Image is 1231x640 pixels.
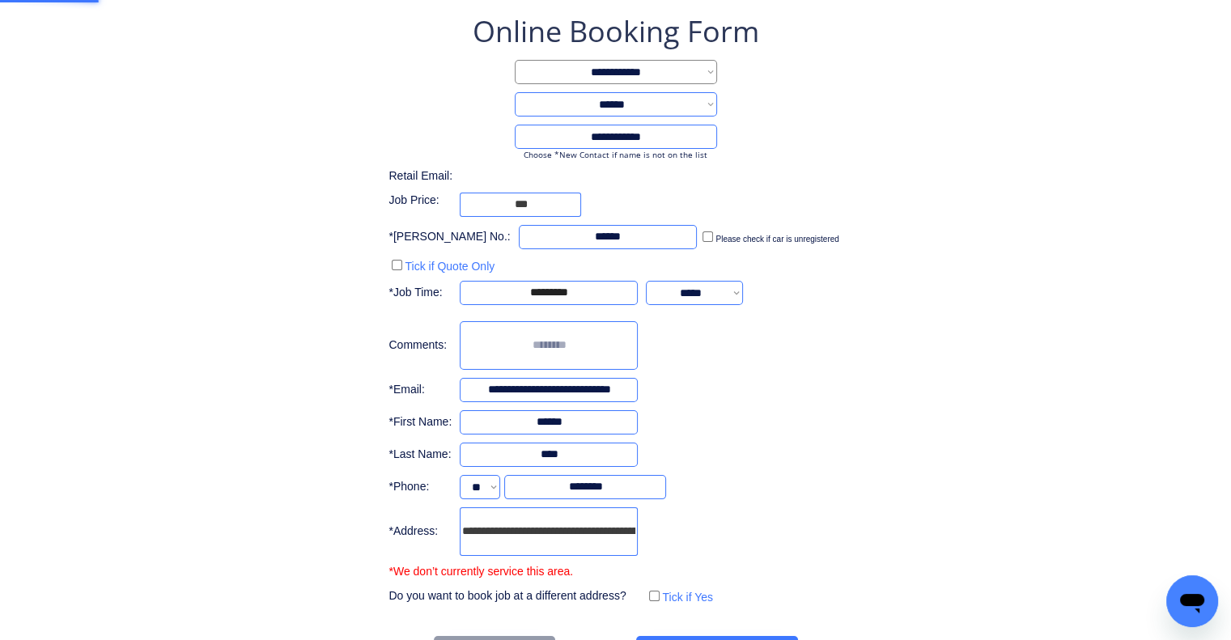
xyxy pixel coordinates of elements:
label: Please check if car is unregistered [715,235,838,244]
div: *First Name: [388,414,452,430]
label: Tick if Quote Only [405,260,495,273]
div: Job Price: [388,193,452,209]
div: *Address: [388,523,452,540]
label: Tick if Yes [662,591,713,604]
div: *Last Name: [388,447,452,463]
div: *Job Time: [388,285,452,301]
div: Do you want to book job at a different address? [388,588,638,604]
div: Retail Email: [388,168,469,184]
div: Online Booking Form [473,11,759,52]
div: *Email: [388,382,452,398]
div: Comments: [388,337,452,354]
div: *Phone: [388,479,452,495]
div: *We don’t currently service this area. [388,564,573,580]
iframe: Button to launch messaging window [1166,575,1218,627]
div: *[PERSON_NAME] No.: [388,229,510,245]
div: Choose *New Contact if name is not on the list [515,149,717,160]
